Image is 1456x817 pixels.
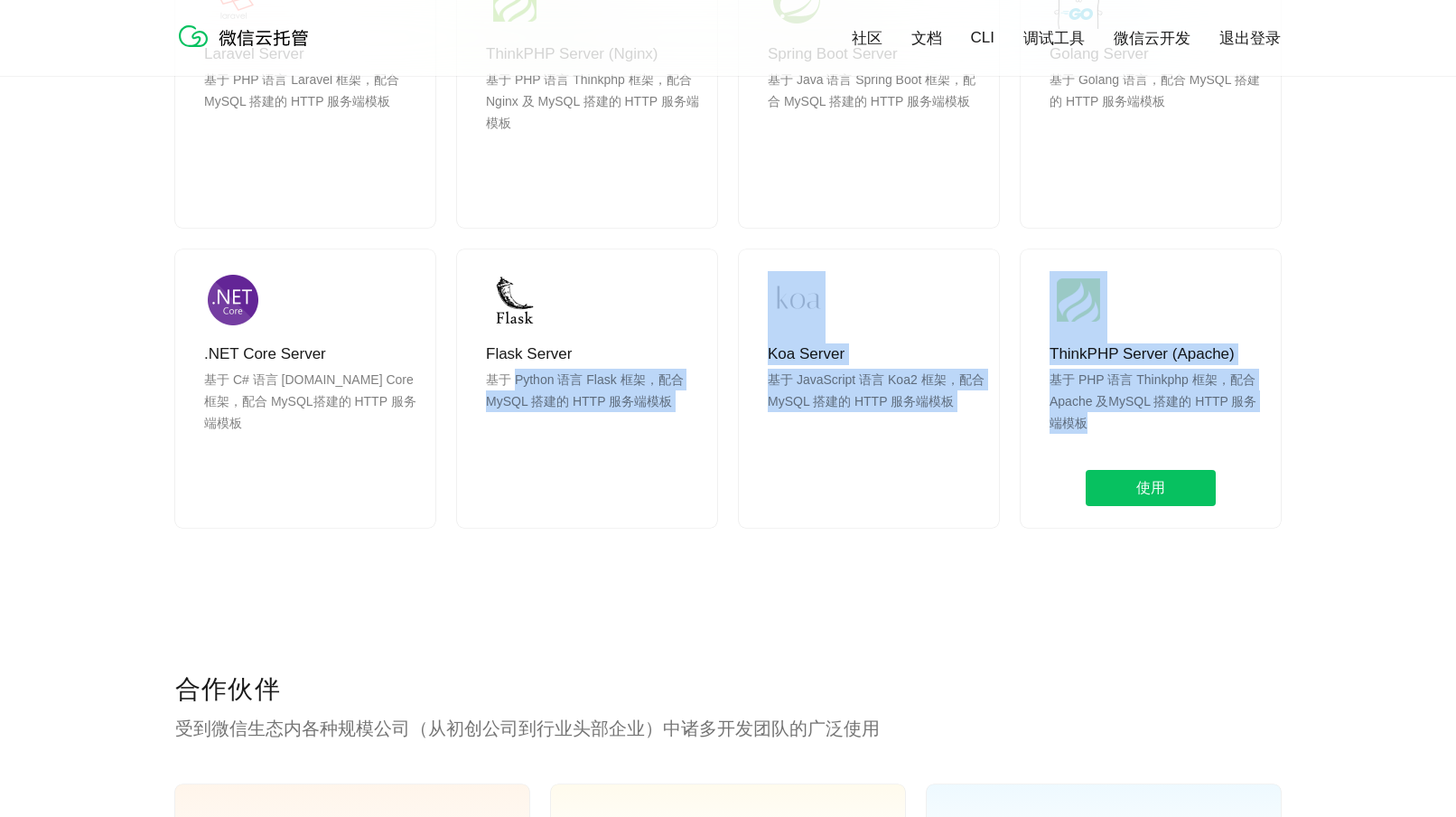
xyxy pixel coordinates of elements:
p: 基于 Golang 语言，配合 MySQL 搭建的 HTTP 服务端模板 [1050,69,1266,155]
a: CLI [971,29,994,47]
p: 基于 Python 语言 Flask 框架，配合 MySQL 搭建的 HTTP 服务端模板 [486,369,703,455]
p: 基于 PHP 语言 Laravel 框架，配合 MySQL 搭建的 HTTP 服务端模板 [204,69,421,155]
img: 微信云托管 [175,18,320,54]
p: .NET Core Server [204,343,421,365]
span: 使用 [1086,470,1216,506]
a: 调试工具 [1023,28,1085,49]
p: 基于 Java 语言 Spring Boot 框架，配合 MySQL 搭建的 HTTP 服务端模板 [768,69,985,155]
a: 微信云开发 [1114,28,1190,49]
p: 基于 PHP 语言 Thinkphp 框架，配合 Nginx 及 MySQL 搭建的 HTTP 服务端模板 [486,69,703,155]
p: 合作伙伴 [175,672,1281,709]
p: 基于 JavaScript 语言 Koa2 框架，配合 MySQL 搭建的 HTTP 服务端模板 [768,369,985,455]
p: ThinkPHP Server (Apache) [1050,343,1266,365]
a: 文档 [911,28,942,49]
a: 退出登录 [1219,28,1281,49]
p: Flask Server [486,343,703,365]
p: Koa Server [768,343,985,365]
p: 基于 PHP 语言 Thinkphp 框架，配合 Apache 及MySQL 搭建的 HTTP 服务端模板 [1050,369,1266,455]
p: 受到微信生态内各种规模公司（从初创公司到行业头部企业）中诸多开发团队的广泛使用 [175,716,1281,741]
a: 微信云托管 [175,42,320,57]
a: 社区 [852,28,882,49]
p: 基于 C# 语言 [DOMAIN_NAME] Core 框架，配合 MySQL搭建的 HTTP 服务端模板 [204,369,421,455]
